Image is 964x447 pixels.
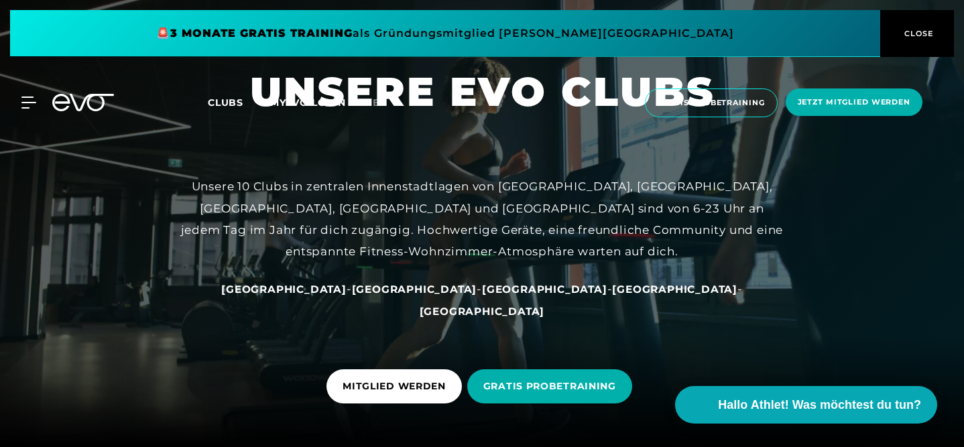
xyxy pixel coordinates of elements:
[612,282,737,296] a: [GEOGRAPHIC_DATA]
[798,97,910,108] span: Jetzt Mitglied werden
[612,283,737,296] span: [GEOGRAPHIC_DATA]
[420,305,545,318] span: [GEOGRAPHIC_DATA]
[420,304,545,318] a: [GEOGRAPHIC_DATA]
[718,396,921,414] span: Hallo Athlet! Was möchtest du tun?
[467,359,638,413] a: GRATIS PROBETRAINING
[208,96,270,109] a: Clubs
[270,97,346,109] a: MYEVO LOGIN
[180,176,784,262] div: Unsere 10 Clubs in zentralen Innenstadtlagen von [GEOGRAPHIC_DATA], [GEOGRAPHIC_DATA], [GEOGRAPHI...
[482,283,607,296] span: [GEOGRAPHIC_DATA]
[373,97,387,109] span: en
[221,282,347,296] a: [GEOGRAPHIC_DATA]
[483,379,616,393] span: GRATIS PROBETRAINING
[352,283,477,296] span: [GEOGRAPHIC_DATA]
[352,282,477,296] a: [GEOGRAPHIC_DATA]
[373,95,404,111] a: en
[901,27,934,40] span: CLOSE
[208,97,243,109] span: Clubs
[343,379,446,393] span: MITGLIED WERDEN
[782,88,926,117] a: Jetzt Mitglied werden
[221,283,347,296] span: [GEOGRAPHIC_DATA]
[641,88,782,117] a: Gratis Probetraining
[675,386,937,424] button: Hallo Athlet! Was möchtest du tun?
[482,282,607,296] a: [GEOGRAPHIC_DATA]
[880,10,954,57] button: CLOSE
[658,97,765,109] span: Gratis Probetraining
[180,278,784,322] div: - - - -
[326,359,467,413] a: MITGLIED WERDEN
